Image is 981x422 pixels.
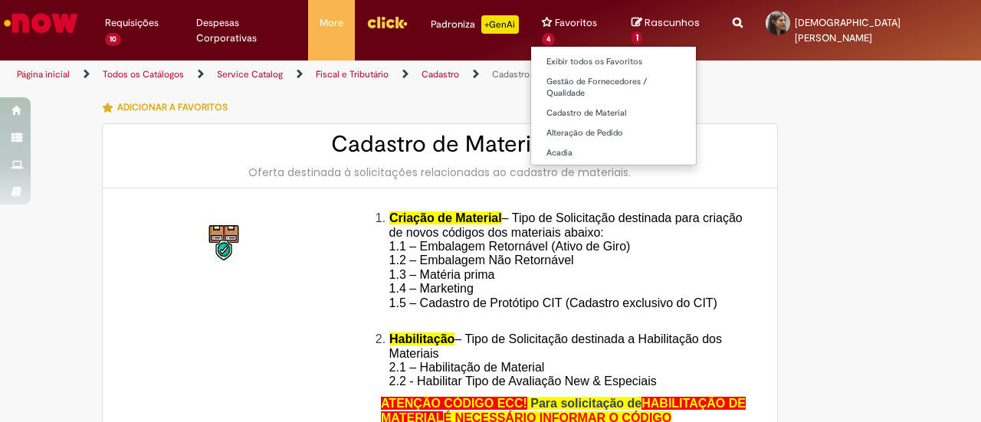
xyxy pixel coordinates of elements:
img: click_logo_yellow_360x200.png [366,11,408,34]
span: Criação de Material [389,211,502,224]
span: – Tipo de Solicitação destinada para criação de novos códigos dos materiais abaixo: 1.1 – Embalag... [389,211,743,323]
img: Cadastro de Material [201,219,250,268]
span: Rascunhos [645,15,700,30]
a: Gestão de Fornecedores / Qualidade [531,74,700,102]
a: Exibir todos os Favoritos [531,54,700,70]
button: Adicionar a Favoritos [102,91,236,123]
img: ServiceNow [2,8,80,38]
a: Cadastro de Material [492,68,578,80]
span: – Tipo de Solicitação destinada a Habilitação dos Materiais 2.1 – Habilitação de Material 2.2 - H... [389,332,722,388]
span: [DEMOGRAPHIC_DATA] [PERSON_NAME] [795,16,901,44]
a: Página inicial [17,68,70,80]
ul: Favoritos [530,46,697,165]
span: Habilitação [389,332,454,345]
ul: Trilhas de página [11,61,642,89]
a: Cadastro [422,68,459,80]
a: Todos os Catálogos [103,68,184,80]
h2: Cadastro de Material [118,132,762,157]
span: Despesas Corporativas [196,15,297,46]
span: Adicionar a Favoritos [117,101,228,113]
p: +GenAi [481,15,519,34]
span: 10 [105,33,121,46]
span: ATENÇÃO CÓDIGO ECC! [381,397,527,410]
div: Oferta destinada à solicitações relacionadas ao cadastro de materiais. [118,165,762,180]
span: Para solicitação de [530,397,641,410]
a: Fiscal e Tributário [316,68,389,80]
a: Service Catalog [217,68,283,80]
a: Alteração de Pedido [531,125,700,142]
span: 1 [632,31,643,45]
span: Favoritos [555,15,597,31]
span: 4 [542,33,555,46]
a: Cadastro de Material [531,105,700,122]
span: Requisições [105,15,159,31]
span: More [320,15,343,31]
div: Padroniza [431,15,519,34]
a: Rascunhos [632,16,710,44]
a: Acadia [531,145,700,162]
